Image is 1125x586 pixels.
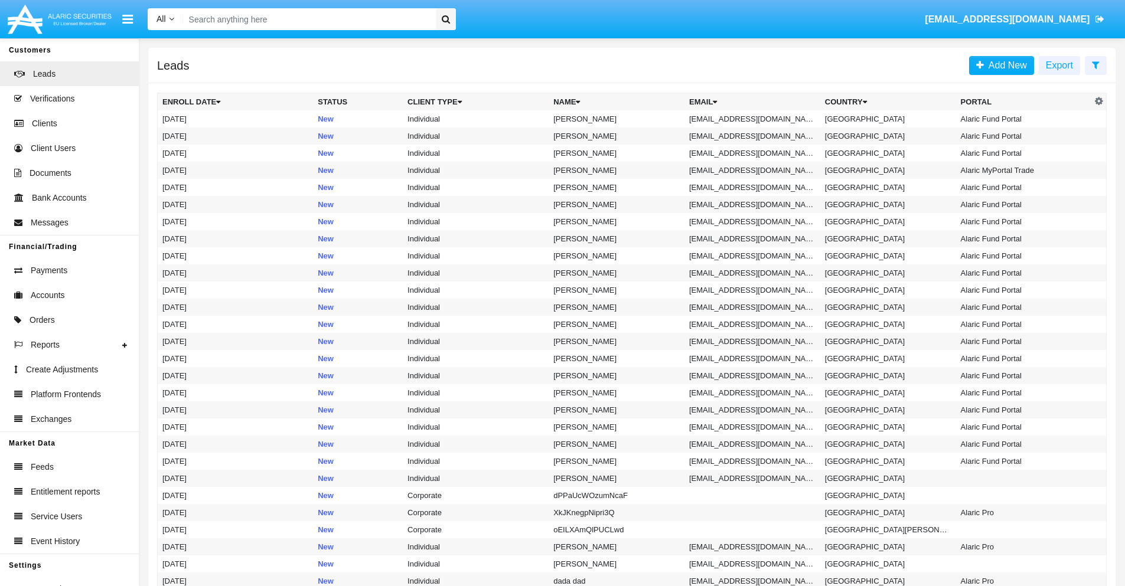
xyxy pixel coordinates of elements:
td: [GEOGRAPHIC_DATA] [820,367,956,384]
td: [GEOGRAPHIC_DATA] [820,538,956,555]
span: Verifications [30,93,74,105]
th: Name [549,93,684,111]
td: [EMAIL_ADDRESS][DOMAIN_NAME] [684,127,820,145]
td: [GEOGRAPHIC_DATA] [820,333,956,350]
td: [GEOGRAPHIC_DATA] [820,299,956,316]
td: Individual [403,127,549,145]
td: [GEOGRAPHIC_DATA] [820,401,956,418]
td: [DATE] [158,487,314,504]
td: Individual [403,110,549,127]
td: Individual [403,555,549,572]
h5: Leads [157,61,190,70]
td: [EMAIL_ADDRESS][DOMAIN_NAME] [684,384,820,401]
td: Alaric Fund Portal [956,367,1092,384]
th: Enroll Date [158,93,314,111]
td: [DATE] [158,418,314,436]
span: Event History [31,535,80,548]
td: New [313,504,403,521]
td: New [313,367,403,384]
th: Status [313,93,403,111]
td: [EMAIL_ADDRESS][DOMAIN_NAME] [684,367,820,384]
td: New [313,401,403,418]
span: Add New [984,60,1027,70]
a: [EMAIL_ADDRESS][DOMAIN_NAME] [919,3,1110,36]
td: Individual [403,213,549,230]
td: [GEOGRAPHIC_DATA] [820,281,956,299]
td: [GEOGRAPHIC_DATA] [820,179,956,196]
span: Reports [31,339,60,351]
td: [GEOGRAPHIC_DATA] [820,436,956,453]
td: [DATE] [158,162,314,179]
td: [EMAIL_ADDRESS][DOMAIN_NAME] [684,316,820,333]
td: [EMAIL_ADDRESS][DOMAIN_NAME] [684,418,820,436]
td: [DATE] [158,333,314,350]
th: Country [820,93,956,111]
td: [GEOGRAPHIC_DATA] [820,487,956,504]
td: [DATE] [158,367,314,384]
td: [DATE] [158,504,314,521]
td: Individual [403,350,549,367]
td: New [313,264,403,281]
td: [GEOGRAPHIC_DATA] [820,470,956,487]
span: Export [1046,60,1073,70]
td: Individual [403,470,549,487]
td: [PERSON_NAME] [549,196,684,213]
td: New [313,538,403,555]
td: [GEOGRAPHIC_DATA] [820,110,956,127]
td: Alaric Fund Portal [956,281,1092,299]
td: [DATE] [158,127,314,145]
td: [EMAIL_ADDRESS][DOMAIN_NAME] [684,264,820,281]
td: [PERSON_NAME] [549,110,684,127]
td: Alaric Fund Portal [956,127,1092,145]
td: New [313,110,403,127]
td: [EMAIL_ADDRESS][DOMAIN_NAME] [684,401,820,418]
td: New [313,230,403,247]
td: [DATE] [158,145,314,162]
td: [GEOGRAPHIC_DATA] [820,162,956,179]
img: Logo image [6,2,113,37]
td: [PERSON_NAME] [549,247,684,264]
td: [PERSON_NAME] [549,333,684,350]
td: New [313,162,403,179]
td: Alaric Fund Portal [956,179,1092,196]
span: Accounts [31,289,65,302]
td: Alaric Pro [956,538,1092,555]
span: Messages [31,217,69,229]
td: [PERSON_NAME] [549,436,684,453]
td: [PERSON_NAME] [549,418,684,436]
td: [PERSON_NAME] [549,453,684,470]
td: [PERSON_NAME] [549,230,684,247]
td: [EMAIL_ADDRESS][DOMAIN_NAME] [684,436,820,453]
td: Alaric Fund Portal [956,316,1092,333]
td: Alaric Fund Portal [956,230,1092,247]
td: [EMAIL_ADDRESS][DOMAIN_NAME] [684,333,820,350]
td: [PERSON_NAME] [549,299,684,316]
td: [PERSON_NAME] [549,384,684,401]
a: All [148,13,183,25]
td: [GEOGRAPHIC_DATA] [820,247,956,264]
td: [GEOGRAPHIC_DATA] [820,555,956,572]
input: Search [183,8,432,30]
td: Individual [403,453,549,470]
td: [DATE] [158,436,314,453]
td: New [313,436,403,453]
td: XkJKnegpNipri3Q [549,504,684,521]
td: [EMAIL_ADDRESS][DOMAIN_NAME] [684,162,820,179]
span: Bank Accounts [32,192,87,204]
td: Alaric Fund Portal [956,350,1092,367]
td: [DATE] [158,196,314,213]
span: All [156,14,166,24]
span: Service Users [31,510,82,523]
td: [EMAIL_ADDRESS][DOMAIN_NAME] [684,213,820,230]
td: [EMAIL_ADDRESS][DOMAIN_NAME] [684,110,820,127]
span: Client Users [31,142,76,155]
td: [GEOGRAPHIC_DATA] [820,264,956,281]
td: [EMAIL_ADDRESS][DOMAIN_NAME] [684,145,820,162]
td: [GEOGRAPHIC_DATA] [820,316,956,333]
td: [DATE] [158,470,314,487]
td: Alaric Fund Portal [956,213,1092,230]
td: [DATE] [158,555,314,572]
td: New [313,487,403,504]
td: Individual [403,384,549,401]
td: Individual [403,281,549,299]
